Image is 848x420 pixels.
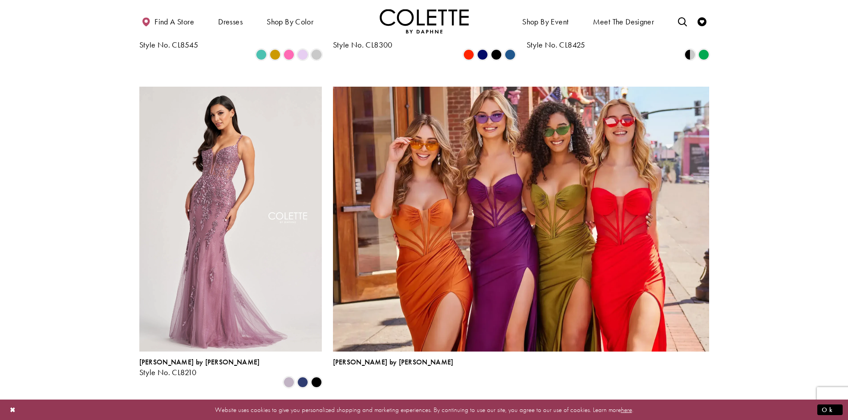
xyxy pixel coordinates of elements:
[685,49,695,60] i: Black/Silver
[522,17,568,26] span: Shop By Event
[267,17,313,26] span: Shop by color
[284,377,294,388] i: Heather
[139,358,260,377] div: Colette by Daphne Style No. CL8210
[216,9,245,33] span: Dresses
[695,9,709,33] a: Check Wishlist
[311,377,322,388] i: Black
[139,9,196,33] a: Find a store
[297,49,308,60] i: Lilac
[218,17,243,26] span: Dresses
[139,87,322,352] a: Visit Colette by Daphne Style No. CL8210 Page
[676,9,689,33] a: Toggle search
[527,40,585,50] span: Style No. CL8425
[520,9,571,33] span: Shop By Event
[284,49,294,60] i: Pink
[64,404,784,416] p: Website uses cookies to give you personalized shopping and marketing experiences. By continuing t...
[297,377,308,388] i: Navy Blue
[154,17,194,26] span: Find a store
[817,404,843,415] button: Submit Dialog
[621,405,632,414] a: here
[591,9,657,33] a: Meet the designer
[256,49,267,60] i: Aqua
[139,40,199,50] span: Style No. CL8545
[505,49,515,60] i: Ocean Blue
[270,49,280,60] i: Gold
[264,9,316,33] span: Shop by color
[463,49,474,60] i: Scarlet
[5,402,20,417] button: Close Dialog
[380,9,469,33] img: Colette by Daphne
[477,49,488,60] i: Sapphire
[139,357,260,367] span: [PERSON_NAME] by [PERSON_NAME]
[491,49,502,60] i: Black
[139,367,197,377] span: Style No. CL8210
[333,40,393,50] span: Style No. CL8300
[593,17,654,26] span: Meet the designer
[333,357,454,367] span: [PERSON_NAME] by [PERSON_NAME]
[380,9,469,33] a: Visit Home Page
[698,49,709,60] i: Emerald
[311,49,322,60] i: Silver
